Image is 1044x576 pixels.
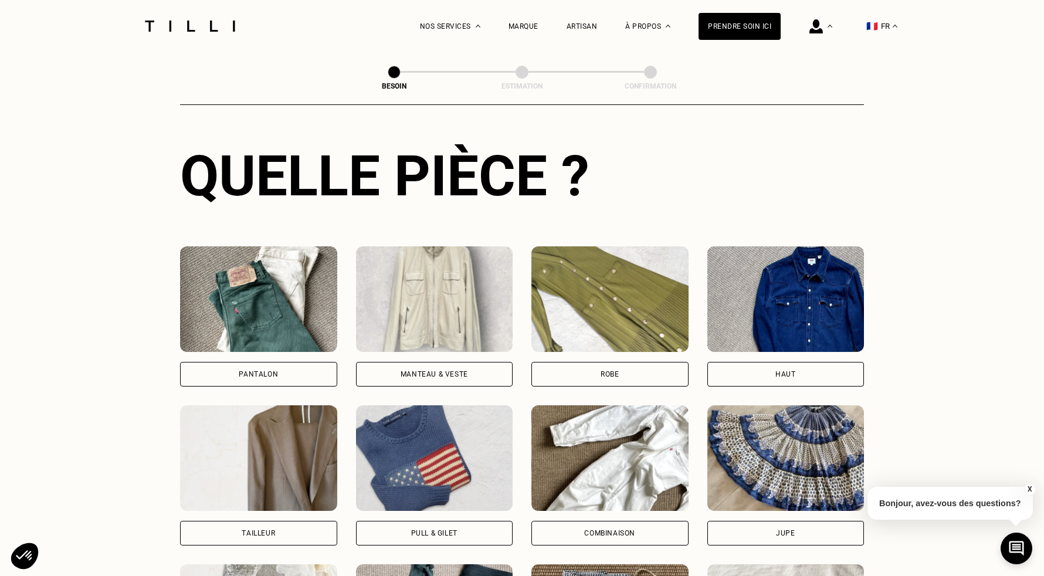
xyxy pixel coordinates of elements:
[180,405,337,511] img: Tilli retouche votre Tailleur
[531,405,689,511] img: Tilli retouche votre Combinaison
[809,19,823,33] img: icône connexion
[775,371,795,378] div: Haut
[180,246,337,352] img: Tilli retouche votre Pantalon
[476,25,480,28] img: Menu déroulant
[509,22,538,31] a: Marque
[707,405,865,511] img: Tilli retouche votre Jupe
[707,246,865,352] img: Tilli retouche votre Haut
[242,530,275,537] div: Tailleur
[141,21,239,32] img: Logo du service de couturière Tilli
[601,371,619,378] div: Robe
[239,371,278,378] div: Pantalon
[531,246,689,352] img: Tilli retouche votre Robe
[666,25,670,28] img: Menu déroulant à propos
[335,82,453,90] div: Besoin
[828,25,832,28] img: Menu déroulant
[180,143,864,209] div: Quelle pièce ?
[463,82,581,90] div: Estimation
[356,405,513,511] img: Tilli retouche votre Pull & gilet
[866,21,878,32] span: 🇫🇷
[401,371,468,378] div: Manteau & Veste
[592,82,709,90] div: Confirmation
[411,530,457,537] div: Pull & gilet
[584,530,635,537] div: Combinaison
[1023,483,1035,496] button: X
[567,22,598,31] a: Artisan
[893,25,897,28] img: menu déroulant
[867,487,1033,520] p: Bonjour, avez-vous des questions?
[776,530,795,537] div: Jupe
[699,13,781,40] a: Prendre soin ici
[356,246,513,352] img: Tilli retouche votre Manteau & Veste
